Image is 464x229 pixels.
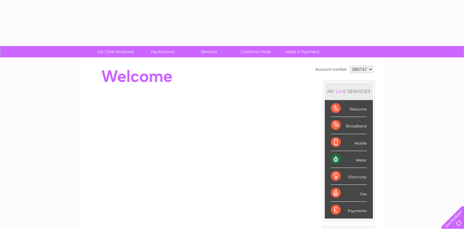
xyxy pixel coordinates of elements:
[230,46,281,57] a: Customer Help
[331,151,367,168] div: Water
[331,100,367,117] div: Telecoms
[335,88,347,94] div: LIVE
[331,117,367,134] div: Broadband
[331,168,367,185] div: Electricity
[90,46,141,57] a: My Clear Business
[325,83,373,100] div: MY SERVICES
[331,185,367,202] div: Gas
[314,64,349,75] td: Account number
[277,46,328,57] a: Make A Payment
[331,134,367,151] div: Mobile
[331,202,367,218] div: Payments
[184,46,234,57] a: Services
[137,46,188,57] a: My Account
